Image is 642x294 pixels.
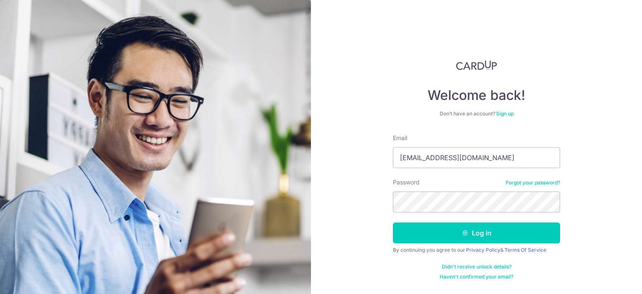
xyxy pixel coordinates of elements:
label: Password [393,178,420,187]
a: Haven't confirmed your email? [440,274,513,280]
div: By continuing you agree to our & [393,247,560,253]
a: Forgot your password? [506,179,560,186]
label: Email [393,134,407,142]
a: Privacy Policy [466,247,500,253]
input: Enter your Email [393,147,560,168]
button: Log in [393,222,560,243]
a: Didn't receive unlock details? [442,263,512,270]
h4: Welcome back! [393,87,560,104]
img: CardUp Logo [456,60,497,70]
a: Terms Of Service [504,247,546,253]
a: Sign up [496,110,514,117]
div: Don’t have an account? [393,110,560,117]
